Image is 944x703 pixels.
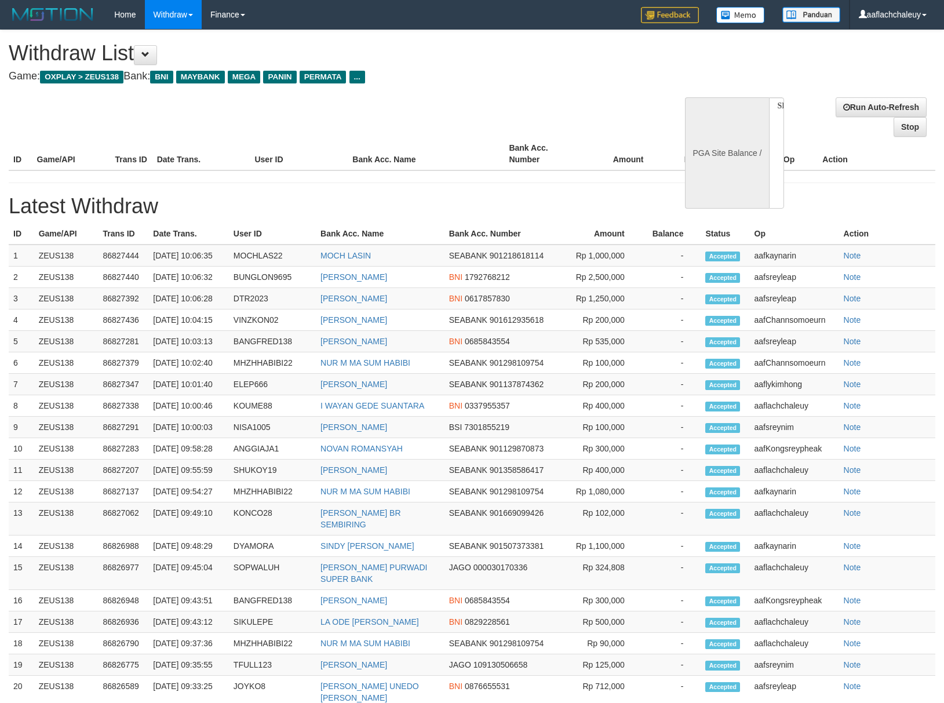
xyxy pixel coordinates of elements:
span: SEABANK [449,315,487,325]
td: 86827436 [98,309,148,331]
td: aaflachchaleuy [750,633,839,654]
span: BNI [449,272,462,282]
td: aafkaynarin [750,536,839,557]
img: MOTION_logo.png [9,6,97,23]
td: BUNGLON9695 [229,267,316,288]
th: ID [9,137,32,170]
td: 86827379 [98,352,148,374]
span: 901137874362 [490,380,544,389]
td: 15 [9,557,34,590]
td: - [642,460,701,481]
td: 12 [9,481,34,502]
td: 86827291 [98,417,148,438]
span: OXPLAY > ZEUS138 [40,71,123,83]
span: SEABANK [449,251,487,260]
td: Rp 2,500,000 [567,267,642,288]
td: Rp 90,000 [567,633,642,654]
span: MAYBANK [176,71,225,83]
td: 8 [9,395,34,417]
a: NUR M MA SUM HABIBI [320,358,410,367]
td: Rp 1,000,000 [567,245,642,267]
a: LA ODE [PERSON_NAME] [320,617,419,626]
td: MHZHHABIBI22 [229,481,316,502]
td: Rp 200,000 [567,309,642,331]
td: 2 [9,267,34,288]
span: PANIN [263,71,296,83]
span: 901298109754 [490,639,544,648]
span: JAGO [449,563,471,572]
th: Bank Acc. Name [348,137,504,170]
td: 86827062 [98,502,148,536]
a: Note [844,251,861,260]
th: Amount [567,223,642,245]
th: Balance [661,137,733,170]
td: Rp 300,000 [567,590,642,611]
td: 17 [9,611,34,633]
span: Accepted [705,402,740,411]
span: Accepted [705,380,740,390]
td: DYAMORA [229,536,316,557]
span: Accepted [705,563,740,573]
th: Bank Acc. Number [504,137,582,170]
span: 109130506658 [473,660,527,669]
span: 901612935618 [490,315,544,325]
span: 0685843554 [465,337,510,346]
td: aafkaynarin [750,245,839,267]
td: - [642,611,701,633]
td: Rp 324,808 [567,557,642,590]
td: Rp 1,080,000 [567,481,642,502]
span: Accepted [705,509,740,519]
span: Accepted [705,445,740,454]
span: Accepted [705,252,740,261]
td: [DATE] 10:00:46 [148,395,229,417]
a: Note [844,617,861,626]
td: 86827444 [98,245,148,267]
td: - [642,267,701,288]
a: [PERSON_NAME] [320,315,387,325]
td: BANGFRED138 [229,590,316,611]
td: aaflachchaleuy [750,395,839,417]
a: [PERSON_NAME] [320,380,387,389]
td: MHZHHABIBI22 [229,352,316,374]
a: Note [844,422,861,432]
a: MOCH LASIN [320,251,371,260]
a: NUR M MA SUM HABIBI [320,487,410,496]
td: aafsreynim [750,654,839,676]
td: aafsreynim [750,417,839,438]
img: Feedback.jpg [641,7,699,23]
td: 14 [9,536,34,557]
a: Note [844,444,861,453]
td: aaflachchaleuy [750,557,839,590]
td: [DATE] 10:06:28 [148,288,229,309]
td: SHUKOY19 [229,460,316,481]
td: 86827137 [98,481,148,502]
td: ZEUS138 [34,331,99,352]
td: - [642,417,701,438]
a: Note [844,508,861,518]
td: Rp 1,100,000 [567,536,642,557]
td: aafChannsomoeurn [750,309,839,331]
a: [PERSON_NAME] [320,596,387,605]
td: aaflachchaleuy [750,502,839,536]
td: 86827281 [98,331,148,352]
td: ZEUS138 [34,633,99,654]
td: [DATE] 10:00:03 [148,417,229,438]
span: 1792768212 [465,272,510,282]
td: 86827392 [98,288,148,309]
span: Accepted [705,639,740,649]
td: - [642,481,701,502]
span: SEABANK [449,508,487,518]
span: SEABANK [449,358,487,367]
span: 901358586417 [490,465,544,475]
span: JAGO [449,660,471,669]
td: 86827338 [98,395,148,417]
span: BNI [449,337,462,346]
span: 901507373381 [490,541,544,551]
td: Rp 500,000 [567,611,642,633]
td: 18 [9,633,34,654]
td: 86827207 [98,460,148,481]
span: Accepted [705,661,740,671]
a: Note [844,337,861,346]
span: SEABANK [449,444,487,453]
a: Note [844,682,861,691]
